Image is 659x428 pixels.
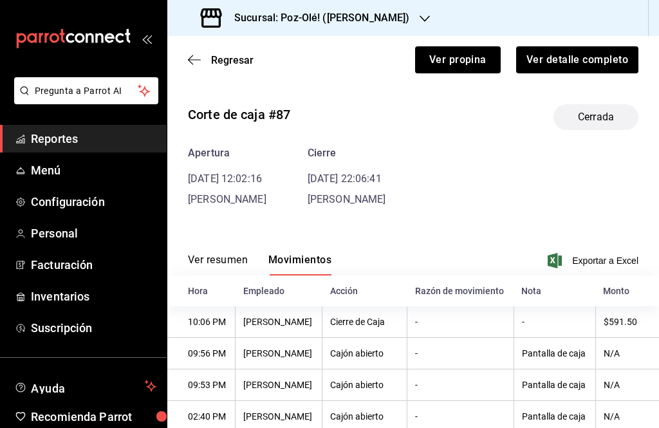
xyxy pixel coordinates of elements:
[167,306,236,338] th: 10:06 PM
[322,338,407,369] th: Cajón abierto
[31,288,156,305] span: Inventarios
[31,378,140,394] span: Ayuda
[236,275,322,306] th: Empleado
[550,253,638,268] button: Exportar a Excel
[188,254,331,275] div: navigation tabs
[322,306,407,338] th: Cierre de Caja
[188,105,290,124] div: Corte de caja #87
[188,193,266,205] span: [PERSON_NAME]
[514,306,595,338] th: -
[407,275,514,306] th: Razón de movimiento
[308,172,382,185] time: [DATE] 22:06:41
[308,145,386,161] div: Cierre
[407,338,514,369] th: -
[167,338,236,369] th: 09:56 PM
[35,84,138,98] span: Pregunta a Parrot AI
[595,306,659,338] th: $591.50
[167,275,236,306] th: Hora
[407,306,514,338] th: -
[236,306,322,338] th: [PERSON_NAME]
[188,145,266,161] div: Apertura
[14,77,158,104] button: Pregunta a Parrot AI
[9,93,158,107] a: Pregunta a Parrot AI
[308,193,386,205] span: [PERSON_NAME]
[188,54,254,66] button: Regresar
[415,46,501,73] button: Ver propina
[514,275,595,306] th: Nota
[236,369,322,401] th: [PERSON_NAME]
[31,319,156,337] span: Suscripción
[595,275,659,306] th: Monto
[570,109,622,125] span: Cerrada
[31,408,156,425] span: Recomienda Parrot
[167,369,236,401] th: 09:53 PM
[211,54,254,66] span: Regresar
[322,369,407,401] th: Cajón abierto
[595,369,659,401] th: N/A
[268,254,331,275] button: Movimientos
[407,369,514,401] th: -
[514,338,595,369] th: Pantalla de caja
[322,275,407,306] th: Acción
[31,225,156,242] span: Personal
[595,338,659,369] th: N/A
[31,162,156,179] span: Menú
[188,254,248,275] button: Ver resumen
[236,338,322,369] th: [PERSON_NAME]
[142,33,152,44] button: open_drawer_menu
[31,256,156,274] span: Facturación
[514,369,595,401] th: Pantalla de caja
[31,130,156,147] span: Reportes
[31,193,156,210] span: Configuración
[188,172,262,185] time: [DATE] 12:02:16
[224,10,409,26] h3: Sucursal: Poz-Olé! ([PERSON_NAME])
[516,46,638,73] button: Ver detalle completo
